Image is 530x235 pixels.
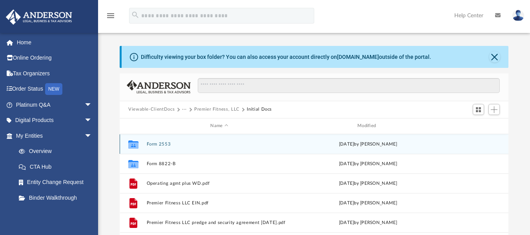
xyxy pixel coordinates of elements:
[337,54,379,60] a: [DOMAIN_NAME]
[128,106,175,113] button: Viewable-ClientDocs
[295,180,441,187] div: [DATE] by [PERSON_NAME]
[141,53,431,61] div: Difficulty viewing your box folder? You can also access your account directly on outside of the p...
[339,161,354,166] span: [DATE]
[4,9,75,25] img: Anderson Advisors Platinum Portal
[295,199,441,206] div: [DATE] by [PERSON_NAME]
[5,97,104,113] a: Platinum Q&Aarrow_drop_down
[106,15,115,20] a: menu
[11,144,104,159] a: Overview
[84,97,100,113] span: arrow_drop_down
[473,104,484,115] button: Switch to Grid View
[45,83,62,95] div: NEW
[295,122,441,129] div: Modified
[295,160,441,167] div: by [PERSON_NAME]
[5,128,104,144] a: My Entitiesarrow_drop_down
[84,128,100,144] span: arrow_drop_down
[5,113,104,128] a: Digital Productsarrow_drop_down
[295,140,441,148] div: by [PERSON_NAME]
[5,35,104,50] a: Home
[147,220,292,225] button: Premier Fitness LLC predge and security agreement [DATE].pdf
[147,200,292,205] button: Premier Fitness LLC EIN.pdf
[295,219,441,226] div: [DATE] by [PERSON_NAME]
[11,159,104,175] a: CTA Hub
[247,106,272,113] button: Initial Docs
[147,141,292,146] button: Form 2553
[123,122,143,129] div: id
[84,113,100,129] span: arrow_drop_down
[198,78,500,93] input: Search files and folders
[5,81,104,97] a: Order StatusNEW
[147,161,292,166] button: Form 8822-B
[512,10,524,21] img: User Pic
[182,106,187,113] button: ···
[194,106,240,113] button: Premier Fitness, LLC
[489,51,500,62] button: Close
[131,11,140,19] i: search
[147,180,292,186] button: Operating agmt plus WD.pdf
[5,66,104,81] a: Tax Organizers
[11,190,104,206] a: Binder Walkthrough
[11,175,104,190] a: Entity Change Request
[5,50,104,66] a: Online Ordering
[339,142,354,146] span: [DATE]
[11,206,100,221] a: My Blueprint
[488,104,500,115] button: Add
[146,122,292,129] div: Name
[106,11,115,20] i: menu
[444,122,499,129] div: id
